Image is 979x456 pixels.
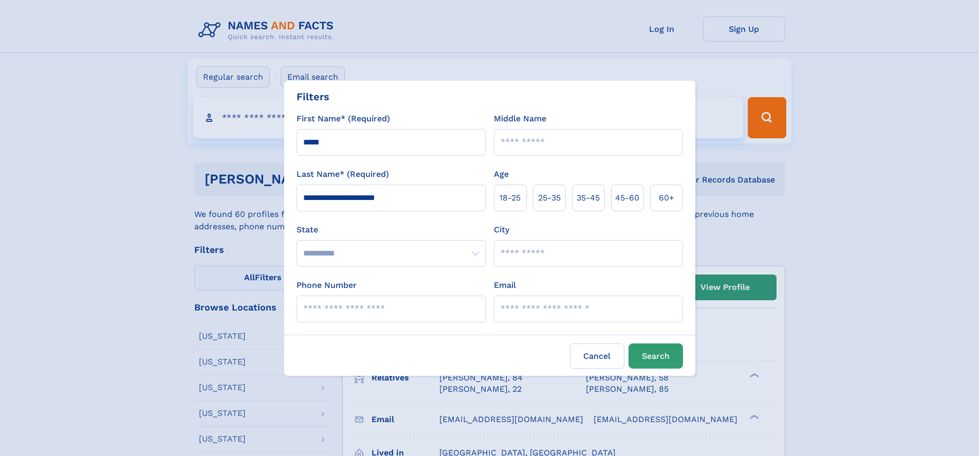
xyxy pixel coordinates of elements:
span: 45‑60 [615,192,639,204]
label: Email [494,279,516,291]
label: State [297,224,486,236]
label: Age [494,168,509,180]
div: Filters [297,89,329,104]
label: First Name* (Required) [297,113,390,125]
span: 18‑25 [500,192,521,204]
label: Cancel [570,343,624,369]
label: Last Name* (Required) [297,168,389,180]
span: 60+ [659,192,674,204]
label: City [494,224,509,236]
span: 25‑35 [538,192,561,204]
button: Search [629,343,683,369]
span: 35‑45 [577,192,600,204]
label: Middle Name [494,113,546,125]
label: Phone Number [297,279,357,291]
